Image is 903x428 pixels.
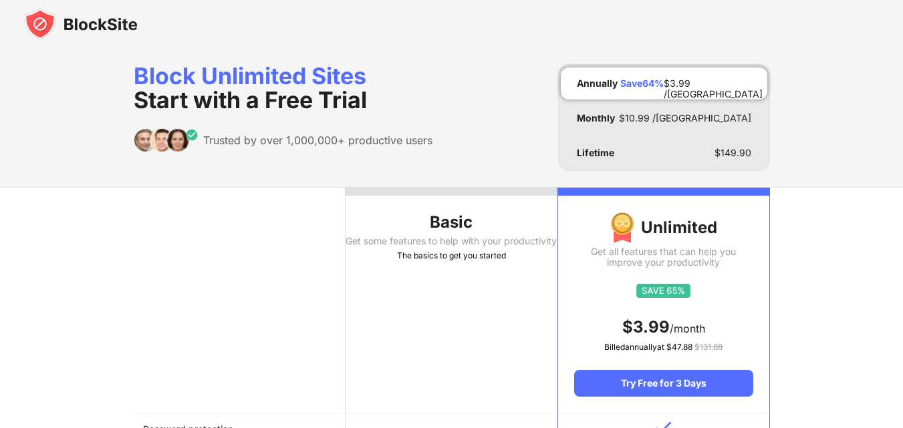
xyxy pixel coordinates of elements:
[346,212,557,233] div: Basic
[134,128,199,152] img: trusted-by.svg
[574,341,753,354] div: Billed annually at $ 47.88
[203,134,432,147] div: Trusted by over 1,000,000+ productive users
[636,284,690,298] img: save65.svg
[619,113,751,124] div: $ 10.99 /[GEOGRAPHIC_DATA]
[574,212,753,244] div: Unlimited
[622,317,670,337] span: $ 3.99
[577,78,618,89] div: Annually
[620,78,664,89] div: Save 64 %
[574,370,753,397] div: Try Free for 3 Days
[346,236,557,246] div: Get some features to help with your productivity
[574,316,753,338] div: /month
[346,249,557,262] div: The basics to get you started
[577,148,614,158] div: Lifetime
[574,246,753,268] div: Get all features that can help you improve your productivity
[715,148,751,158] div: $ 149.90
[664,78,763,89] div: $ 3.99 /[GEOGRAPHIC_DATA]
[134,86,367,114] span: Start with a Free Trial
[577,113,615,124] div: Monthly
[24,8,138,40] img: blocksite-icon-black.svg
[694,342,723,352] span: $ 131.88
[134,64,432,112] div: Block Unlimited Sites
[610,212,634,244] img: img-premium-medal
